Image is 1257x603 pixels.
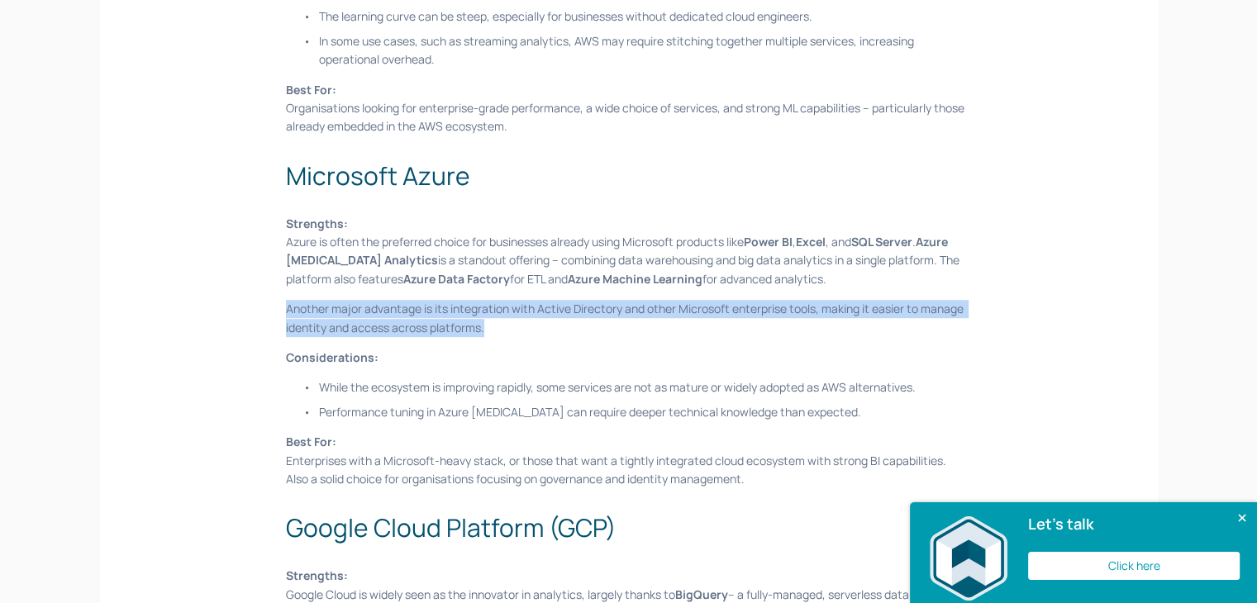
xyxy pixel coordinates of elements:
p: Performance tuning in Azure [MEDICAL_DATA] can require deeper technical knowledge than expected. [319,403,971,421]
strong: Strengths: [286,216,348,231]
strong: Strengths: [286,567,348,583]
p: In some use cases, such as streaming analytics, AWS may require stitching together multiple servi... [319,32,971,69]
p: Another major advantage is its integration with Active Directory and other Microsoft enterprise t... [286,300,971,337]
h2: Microsoft Azure [286,157,971,194]
img: dialog featured image [927,514,1010,603]
button: Click here [1028,552,1240,580]
button: Close [1224,502,1257,535]
strong: SQL Server [851,234,912,249]
strong: Best For: [286,82,336,97]
h4: Let's talk [1028,514,1222,534]
p: Organisations looking for enterprise-grade performance, a wide choice of services, and strong ML ... [286,81,971,136]
strong: Excel [796,234,826,249]
strong: Best For: [286,434,336,449]
p: Azure is often the preferred choice for businesses already using Microsoft products like , , and ... [286,215,971,289]
div: Let's talk [910,502,1257,603]
strong: Considerations: [286,349,379,365]
p: The learning curve can be steep, especially for businesses without dedicated cloud engineers. [319,7,971,26]
p: While the ecosystem is improving rapidly, some services are not as mature or widely adopted as AW... [319,378,971,396]
strong: Azure Machine Learning [568,271,702,287]
p: Enterprises with a Microsoft-heavy stack, or those that want a tightly integrated cloud ecosystem... [286,433,971,488]
strong: Power BI [744,234,793,249]
strong: Azure Data Factory [403,271,510,287]
strong: BigQuery [675,586,728,602]
h2: Google Cloud Platform (GCP) [286,509,971,546]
